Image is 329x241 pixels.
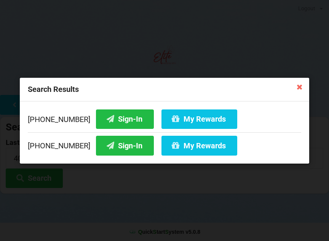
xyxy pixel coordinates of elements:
button: Sign-In [96,109,154,129]
div: Search Results [20,78,309,101]
button: My Rewards [161,109,237,129]
button: My Rewards [161,136,237,155]
div: [PHONE_NUMBER] [28,132,301,155]
div: [PHONE_NUMBER] [28,109,301,132]
button: Sign-In [96,136,154,155]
